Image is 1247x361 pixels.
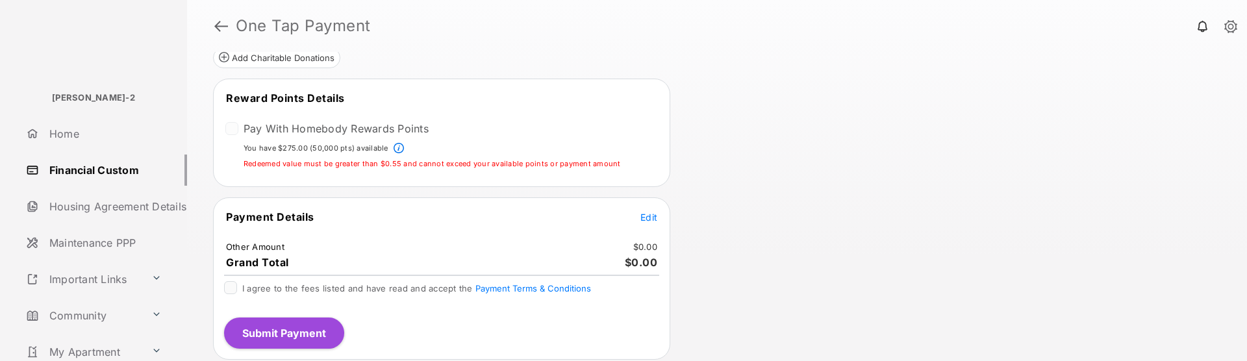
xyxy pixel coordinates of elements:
a: Housing Agreement Details [21,191,187,222]
button: Add Charitable Donations [213,47,340,68]
a: Home [21,118,187,149]
p: You have $275.00 (50,000 pts) available [244,143,388,154]
span: I agree to the fees listed and have read and accept the [242,283,591,293]
span: $0.00 [625,256,658,269]
a: Community [21,300,146,331]
button: I agree to the fees listed and have read and accept the [475,283,591,293]
span: Reward Points Details [226,92,345,105]
strong: One Tap Payment [236,18,371,34]
span: Edit [640,212,657,223]
button: Submit Payment [224,317,344,349]
td: Other Amount [225,241,285,253]
a: Maintenance PPP [21,227,187,258]
a: Financial Custom [21,155,187,186]
button: Edit [640,210,657,223]
a: Important Links [21,264,146,295]
p: Redeemed value must be greater than $0.55 and cannot exceed your available points or payment amount [244,158,621,169]
span: Payment Details [226,210,314,223]
td: $0.00 [633,241,658,253]
p: [PERSON_NAME]-2 [52,92,135,105]
span: Grand Total [226,256,289,269]
label: Pay With Homebody Rewards Points [244,122,429,135]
